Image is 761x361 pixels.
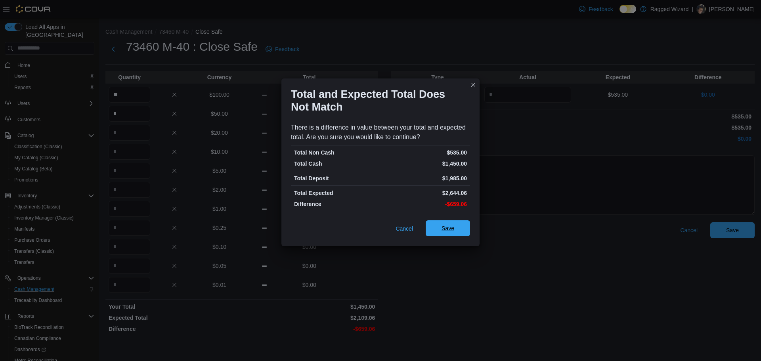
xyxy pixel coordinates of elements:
[426,220,470,236] button: Save
[396,225,413,233] span: Cancel
[294,160,379,168] p: Total Cash
[294,149,379,157] p: Total Non Cash
[291,123,470,142] div: There is a difference in value between your total and expected total. Are you sure you would like...
[382,200,467,208] p: -$659.06
[382,174,467,182] p: $1,985.00
[294,200,379,208] p: Difference
[468,80,478,90] button: Closes this modal window
[291,88,464,113] h1: Total and Expected Total Does Not Match
[392,221,416,237] button: Cancel
[382,189,467,197] p: $2,644.06
[382,149,467,157] p: $535.00
[382,160,467,168] p: $1,450.00
[442,224,454,232] span: Save
[294,189,379,197] p: Total Expected
[294,174,379,182] p: Total Deposit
